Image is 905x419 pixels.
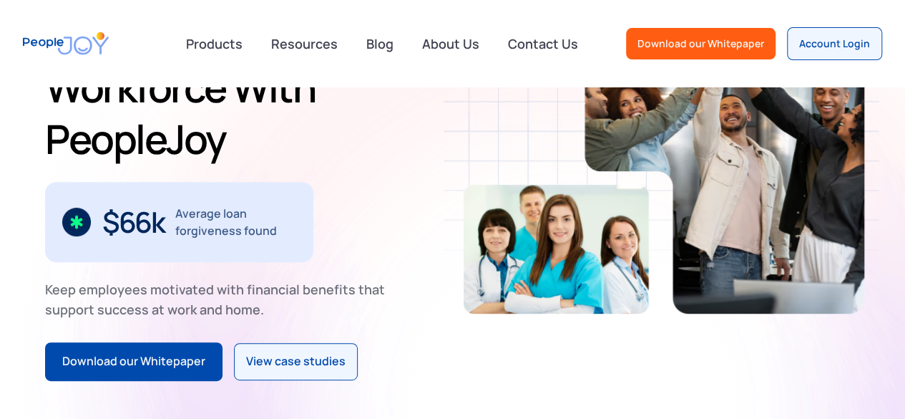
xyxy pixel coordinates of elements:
a: Account Login [787,27,882,60]
img: Retain-Employees-PeopleJoy [584,26,864,314]
a: Resources [263,28,346,59]
a: home [23,23,109,64]
div: Account Login [799,37,870,51]
div: Products [177,29,251,58]
a: Download our Whitepaper [45,342,222,381]
div: View case studies [246,352,346,371]
a: Contact Us [499,28,587,59]
div: Download our Whitepaper [637,37,764,51]
div: $66k [102,211,164,233]
div: Download our Whitepaper [62,352,205,371]
a: Download our Whitepaper [626,28,776,59]
div: Keep employees motivated with financial benefits that support success at work and home. [45,279,397,319]
img: Retain-Employees-PeopleJoy [464,185,649,314]
a: Blog [358,28,402,59]
div: Average loan forgiveness found [175,205,296,239]
div: 2 / 3 [45,182,313,262]
a: About Us [414,28,488,59]
a: View case studies [234,343,358,380]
